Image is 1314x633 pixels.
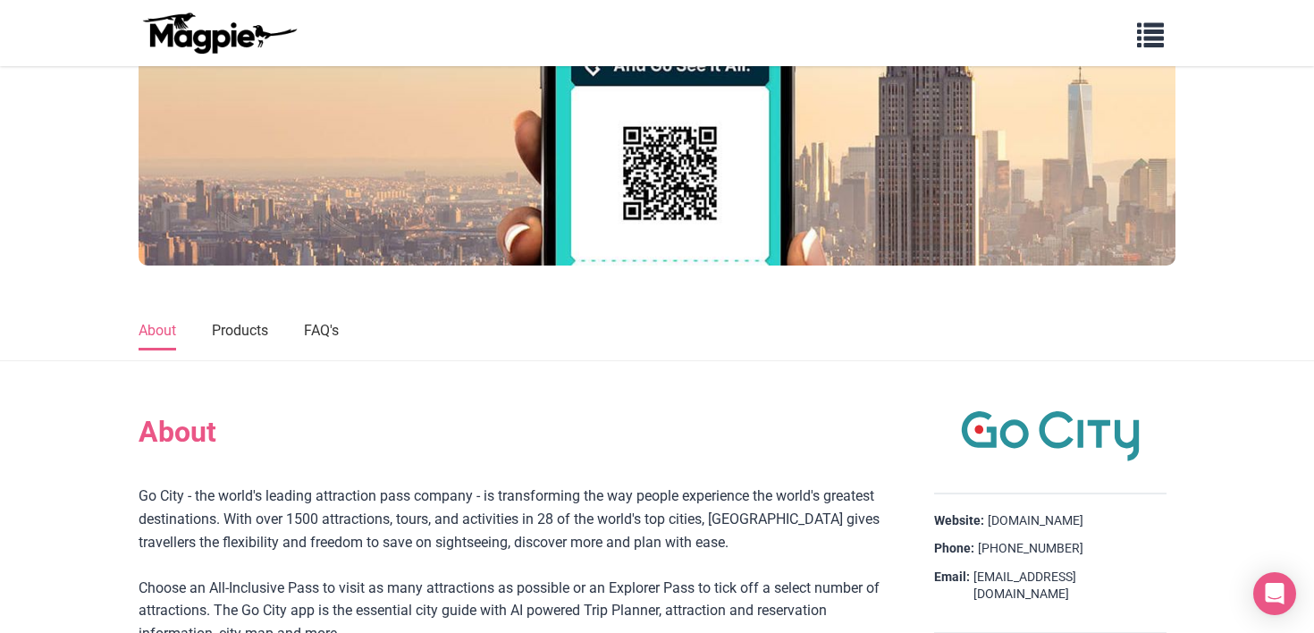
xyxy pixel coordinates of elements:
h2: About [139,415,889,449]
strong: Phone: [934,540,974,558]
strong: Website: [934,512,984,530]
div: Open Intercom Messenger [1253,572,1296,615]
strong: Email: [934,569,970,587]
a: About [139,313,176,350]
img: logo-ab69f6fb50320c5b225c76a69d11143b.png [139,12,299,55]
img: Go City logo [961,406,1140,466]
a: Products [212,313,268,350]
a: [DOMAIN_NAME] [988,512,1083,530]
div: [PHONE_NUMBER] [934,540,1167,558]
a: [EMAIL_ADDRESS][DOMAIN_NAME] [973,569,1167,603]
a: FAQ's [304,313,339,350]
